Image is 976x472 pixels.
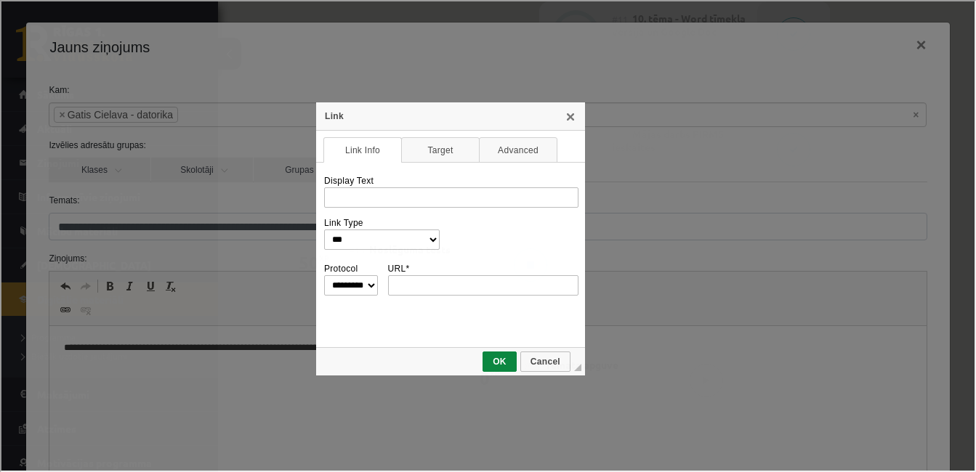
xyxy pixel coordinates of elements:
label: Display Text [323,174,372,184]
span: Cancel [520,355,568,365]
a: Target [400,136,478,161]
div: Resize [573,362,580,370]
body: Editor, wiswyg-editor-47024870550060-1757330376-88 [15,15,862,30]
a: Link Info [322,136,400,161]
label: URL [387,262,408,272]
a: OK [481,350,515,370]
div: Link Info [322,168,576,342]
label: Protocol [323,262,356,272]
a: Close [563,109,575,121]
div: Link [315,101,584,129]
a: Cancel [519,350,569,370]
span: OK [483,355,514,365]
label: Link Type [323,216,362,227]
a: Advanced [477,136,556,161]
